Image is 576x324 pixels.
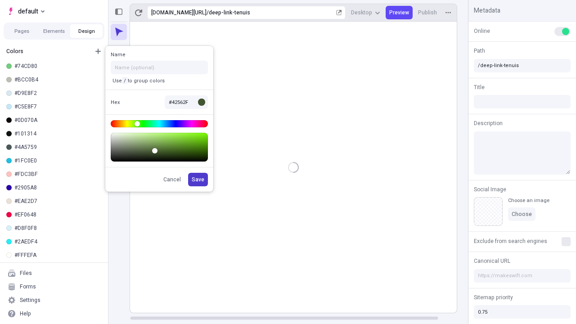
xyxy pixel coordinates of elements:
div: #2905A8 [14,184,101,191]
button: Preview [386,6,413,19]
div: Choose an image [508,197,549,204]
div: Files [20,270,32,277]
div: #0D070A [14,117,101,124]
button: Design [70,24,103,38]
div: #D8F0F8 [14,225,101,232]
div: #101314 [14,130,101,137]
div: Name [111,51,139,58]
span: Choose [512,211,532,218]
button: Pages [5,24,38,38]
div: Settings [20,297,40,304]
input: https://makeswift.com [474,269,571,283]
span: Save [192,176,204,183]
button: Select site [4,4,48,18]
div: #C5E8F7 [14,103,101,110]
span: Cancel [163,176,181,183]
div: [URL][DOMAIN_NAME] [151,9,207,16]
div: Hex [111,99,139,106]
span: Title [474,83,485,91]
button: Cancel [160,173,184,186]
div: / [207,9,209,16]
span: Social Image [474,185,506,193]
div: #1FC0E0 [14,157,101,164]
div: Help [20,310,31,317]
button: Save [188,173,208,186]
div: #4A5759 [14,144,101,151]
div: #EAE2D7 [14,198,101,205]
button: Choose [508,207,535,221]
button: Desktop [347,6,384,19]
div: #EF0648 [14,211,101,218]
div: Colors [6,48,89,55]
div: #74CD80 [14,63,101,70]
span: Canonical URL [474,257,510,265]
span: Preview [389,9,409,16]
div: #FDC3BF [14,171,101,178]
div: #BCC0B4 [14,76,101,83]
span: Desktop [351,9,372,16]
input: Name (optional) [111,61,208,74]
div: #2AEDF4 [14,238,101,245]
div: #FFFEFA [14,252,101,259]
button: Publish [414,6,441,19]
code: / [122,77,128,84]
div: deep-link-tenuis [209,9,334,16]
span: Online [474,27,490,35]
span: Exclude from search engines [474,237,547,245]
span: Description [474,119,503,127]
span: default [18,6,38,17]
button: Elements [38,24,70,38]
span: Publish [418,9,437,16]
p: Use to group colors [111,77,166,84]
span: Path [474,47,485,55]
span: Sitemap priority [474,293,513,301]
div: #D9E8F2 [14,90,101,97]
div: Forms [20,283,36,290]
